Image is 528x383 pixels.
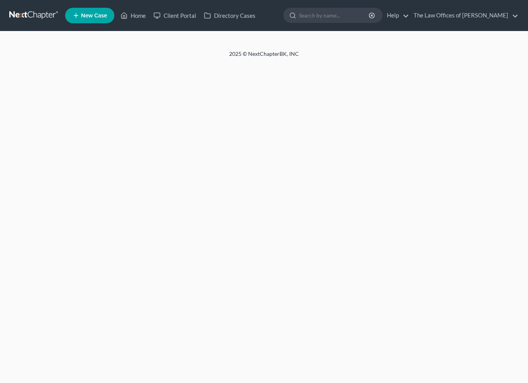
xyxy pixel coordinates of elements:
[43,50,485,64] div: 2025 © NextChapterBK, INC
[299,8,370,22] input: Search by name...
[410,9,518,22] a: The Law Offices of [PERSON_NAME]
[81,13,107,19] span: New Case
[200,9,259,22] a: Directory Cases
[150,9,200,22] a: Client Portal
[117,9,150,22] a: Home
[383,9,409,22] a: Help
